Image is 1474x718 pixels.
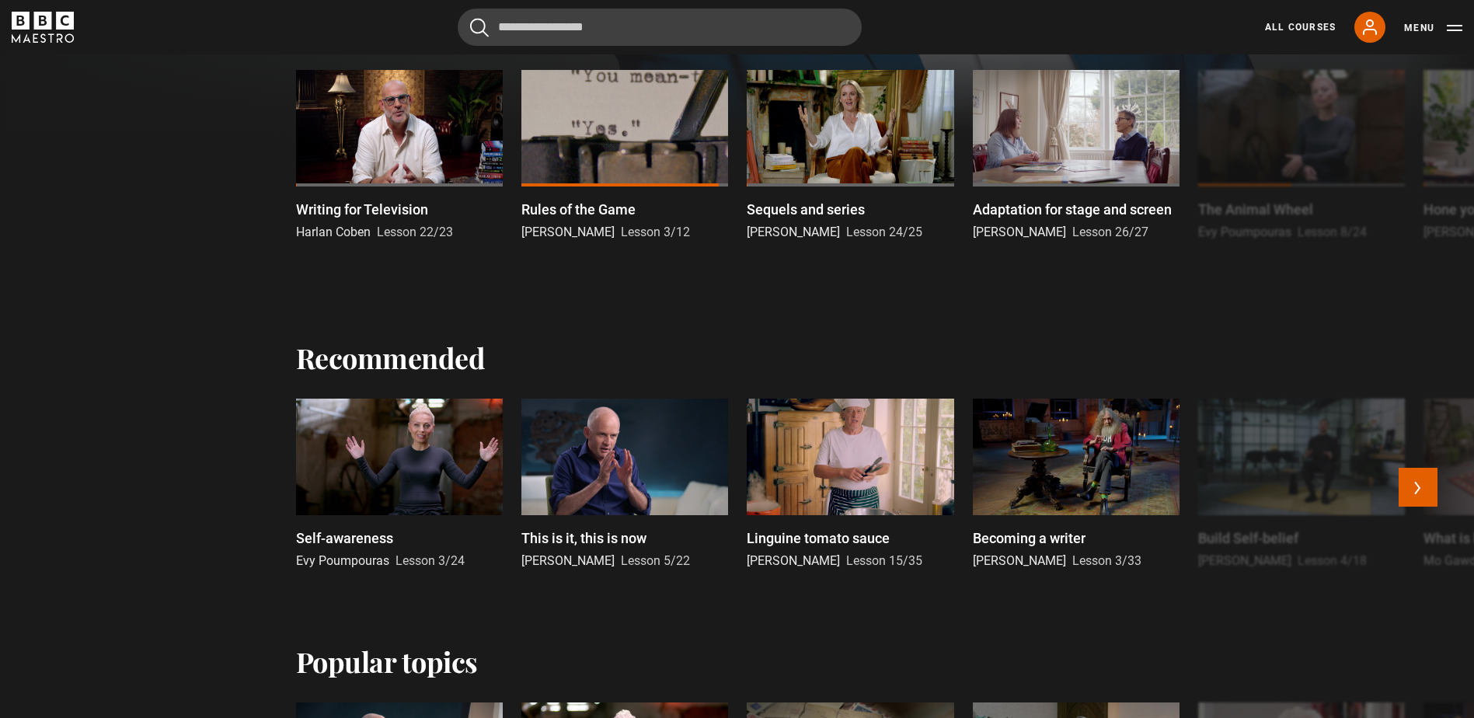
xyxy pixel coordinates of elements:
a: The Animal Wheel Evy Poumpouras Lesson 8/24 [1198,70,1405,242]
span: [PERSON_NAME] [747,225,840,239]
a: All Courses [1265,20,1336,34]
span: [PERSON_NAME] [973,225,1066,239]
span: [PERSON_NAME] [747,553,840,568]
p: The Animal Wheel [1198,199,1313,220]
span: Lesson 5/22 [621,553,690,568]
span: Lesson 3/12 [621,225,690,239]
span: Evy Poumpouras [296,553,389,568]
a: Linguine tomato sauce [PERSON_NAME] Lesson 15/35 [747,399,953,570]
span: Lesson 4/18 [1298,553,1367,568]
span: [PERSON_NAME] [521,225,615,239]
span: Lesson 3/33 [1072,553,1141,568]
span: Lesson 26/27 [1072,225,1148,239]
button: Submit the search query [470,18,489,37]
span: Harlan Coben [296,225,371,239]
a: Writing for Television Harlan Coben Lesson 22/23 [296,70,503,242]
p: Becoming a writer [973,528,1085,549]
a: Self-awareness Evy Poumpouras Lesson 3/24 [296,399,503,570]
span: Lesson 8/24 [1298,225,1367,239]
span: Lesson 22/23 [377,225,453,239]
span: [PERSON_NAME] [521,553,615,568]
a: This is it, this is now [PERSON_NAME] Lesson 5/22 [521,399,728,570]
span: Lesson 24/25 [846,225,922,239]
p: Linguine tomato sauce [747,528,890,549]
a: Becoming a writer [PERSON_NAME] Lesson 3/33 [973,399,1180,570]
span: Lesson 15/35 [846,553,922,568]
span: Lesson 3/24 [396,553,465,568]
span: Evy Poumpouras [1198,225,1291,239]
input: Search [458,9,862,46]
a: Rules of the Game [PERSON_NAME] Lesson 3/12 [521,70,728,242]
p: Build Self-belief [1198,528,1298,549]
span: [PERSON_NAME] [973,553,1066,568]
p: Self-awareness [296,528,393,549]
p: Rules of the Game [521,199,636,220]
a: Sequels and series [PERSON_NAME] Lesson 24/25 [747,70,953,242]
p: Sequels and series [747,199,865,220]
p: Adaptation for stage and screen [973,199,1172,220]
p: This is it, this is now [521,528,646,549]
h2: Recommended [296,341,486,374]
h2: Popular topics [296,645,478,678]
p: Writing for Television [296,199,428,220]
a: Build Self-belief [PERSON_NAME] Lesson 4/18 [1198,399,1405,570]
button: Toggle navigation [1404,20,1462,36]
a: Adaptation for stage and screen [PERSON_NAME] Lesson 26/27 [973,70,1180,242]
svg: BBC Maestro [12,12,74,43]
span: [PERSON_NAME] [1198,553,1291,568]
